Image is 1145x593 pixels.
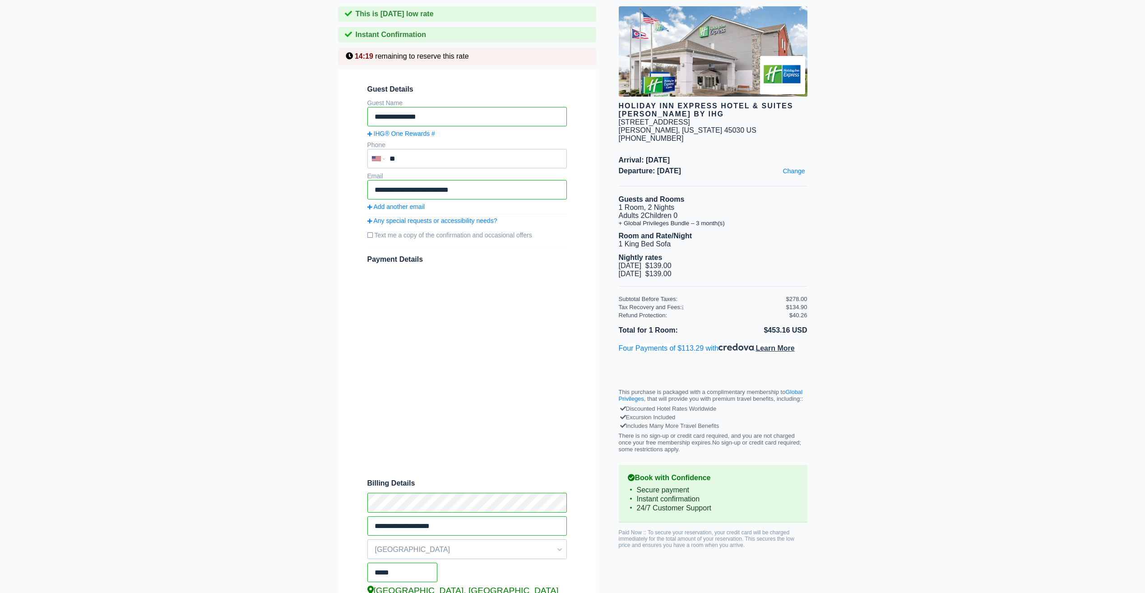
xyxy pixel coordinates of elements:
[682,126,722,134] span: [US_STATE]
[619,312,789,319] div: Refund Protection:
[619,439,802,453] span: No sign-up or credit card required; some restrictions apply.
[367,255,423,263] span: Payment Details
[367,141,385,148] label: Phone
[746,126,756,134] span: US
[619,195,685,203] b: Guests and Rooms
[786,304,807,310] div: $134.90
[628,474,798,482] b: Book with Confidence
[367,479,567,487] span: Billing Details
[619,344,795,352] span: Four Payments of $113.29 with .
[619,529,794,548] span: Paid Now :: To secure your reservation, your credit card will be charged immediately for the tota...
[619,134,807,143] div: [PHONE_NUMBER]
[619,156,807,164] span: Arrival: [DATE]
[619,212,807,220] li: Adults 2
[628,495,798,504] li: Instant confirmation
[619,167,807,175] span: Departure: [DATE]
[621,413,805,422] div: Excursion Included
[724,126,745,134] span: 45030
[338,27,596,42] div: Instant Confirmation
[644,212,677,219] span: Children 0
[367,99,403,107] label: Guest Name
[619,344,795,352] a: Four Payments of $113.29 with.Learn More
[713,324,807,336] li: $453.16 USD
[619,432,807,453] p: There is no sign-up or credit card required, and you are not charged once your free membership ex...
[366,267,569,469] iframe: Secure payment input frame
[619,6,807,97] img: hotel image
[368,150,387,167] div: United States: +1
[619,254,663,261] b: Nightly rates
[621,422,805,430] div: Includes Many More Travel Benefits
[619,389,803,402] a: Global Privileges
[367,217,567,224] a: Any special requests or accessibility needs?
[619,304,786,310] div: Tax Recovery and Fees:
[619,262,672,269] span: [DATE] $139.00
[621,404,805,413] div: Discounted Hotel Rates Worldwide
[789,312,807,319] div: $40.26
[367,85,567,93] span: Guest Details
[619,389,807,402] p: This purchase is packaged with a complimentary membership to , that will provide you with premium...
[367,130,567,137] a: IHG® One Rewards #
[619,220,807,227] li: + Global Privileges Bundle – 3 month(s)
[619,102,807,118] div: Holiday Inn Express Hotel & Suites [PERSON_NAME] by IHG
[619,361,807,370] iframe: PayPal Message 1
[619,296,786,302] div: Subtotal Before Taxes:
[780,165,807,177] a: Change
[619,240,807,248] li: 1 King Bed Sofa
[367,172,383,180] label: Email
[375,52,468,60] span: remaining to reserve this rate
[368,542,566,557] span: [GEOGRAPHIC_DATA]
[619,232,692,240] b: Room and Rate/Night
[760,56,805,94] img: Brand logo for Holiday Inn Express Hotel & Suites Harrison by IHG
[367,203,567,210] a: Add another email
[756,344,794,352] span: Learn More
[628,504,798,513] li: 24/7 Customer Support
[338,6,596,22] div: This is [DATE] low rate
[619,270,672,278] span: [DATE] $139.00
[619,118,690,126] div: [STREET_ADDRESS]
[786,296,807,302] div: $278.00
[355,52,373,60] span: 14:19
[628,486,798,495] li: Secure payment
[367,228,567,242] label: Text me a copy of the confirmation and occasional offers
[619,204,807,212] li: 1 Room, 2 Nights
[619,324,713,336] li: Total for 1 Room:
[619,126,680,134] span: [PERSON_NAME],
